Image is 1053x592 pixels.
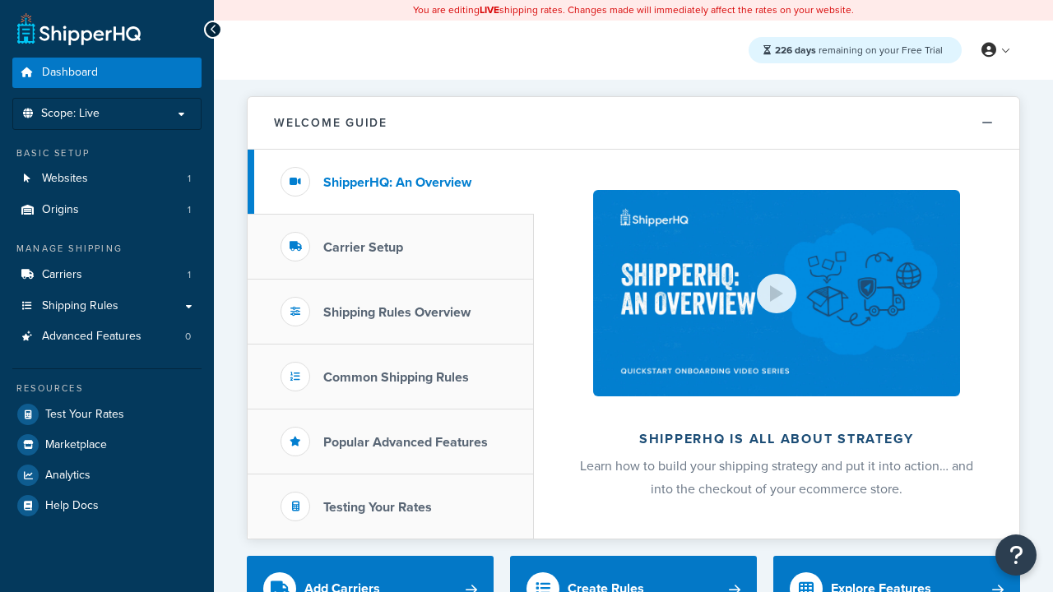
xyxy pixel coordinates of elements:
[12,164,202,194] li: Websites
[12,260,202,290] a: Carriers1
[45,438,107,452] span: Marketplace
[323,305,471,320] h3: Shipping Rules Overview
[185,330,191,344] span: 0
[248,97,1019,150] button: Welcome Guide
[42,330,141,344] span: Advanced Features
[12,321,202,352] li: Advanced Features
[12,430,202,460] a: Marketplace
[42,268,82,282] span: Carriers
[45,499,99,513] span: Help Docs
[775,43,816,58] strong: 226 days
[42,203,79,217] span: Origins
[42,172,88,186] span: Websites
[580,456,973,498] span: Learn how to build your shipping strategy and put it into action… and into the checkout of your e...
[188,268,191,282] span: 1
[188,172,191,186] span: 1
[12,491,202,520] a: Help Docs
[12,195,202,225] li: Origins
[775,43,943,58] span: remaining on your Free Trial
[12,146,202,160] div: Basic Setup
[323,175,471,190] h3: ShipperHQ: An Overview
[480,2,499,17] b: LIVE
[12,460,202,490] a: Analytics
[578,432,976,446] h2: ShipperHQ is all about strategy
[274,117,387,129] h2: Welcome Guide
[12,242,202,256] div: Manage Shipping
[323,500,432,515] h3: Testing Your Rates
[323,240,403,255] h3: Carrier Setup
[12,382,202,395] div: Resources
[593,190,960,396] img: ShipperHQ is all about strategy
[12,260,202,290] li: Carriers
[188,203,191,217] span: 1
[12,58,202,88] a: Dashboard
[45,469,90,483] span: Analytics
[41,107,100,121] span: Scope: Live
[45,408,124,422] span: Test Your Rates
[12,291,202,321] a: Shipping Rules
[995,534,1037,576] button: Open Resource Center
[42,66,98,80] span: Dashboard
[12,164,202,194] a: Websites1
[12,195,202,225] a: Origins1
[323,370,469,385] h3: Common Shipping Rules
[42,299,118,313] span: Shipping Rules
[12,400,202,429] a: Test Your Rates
[12,321,202,352] a: Advanced Features0
[323,435,488,450] h3: Popular Advanced Features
